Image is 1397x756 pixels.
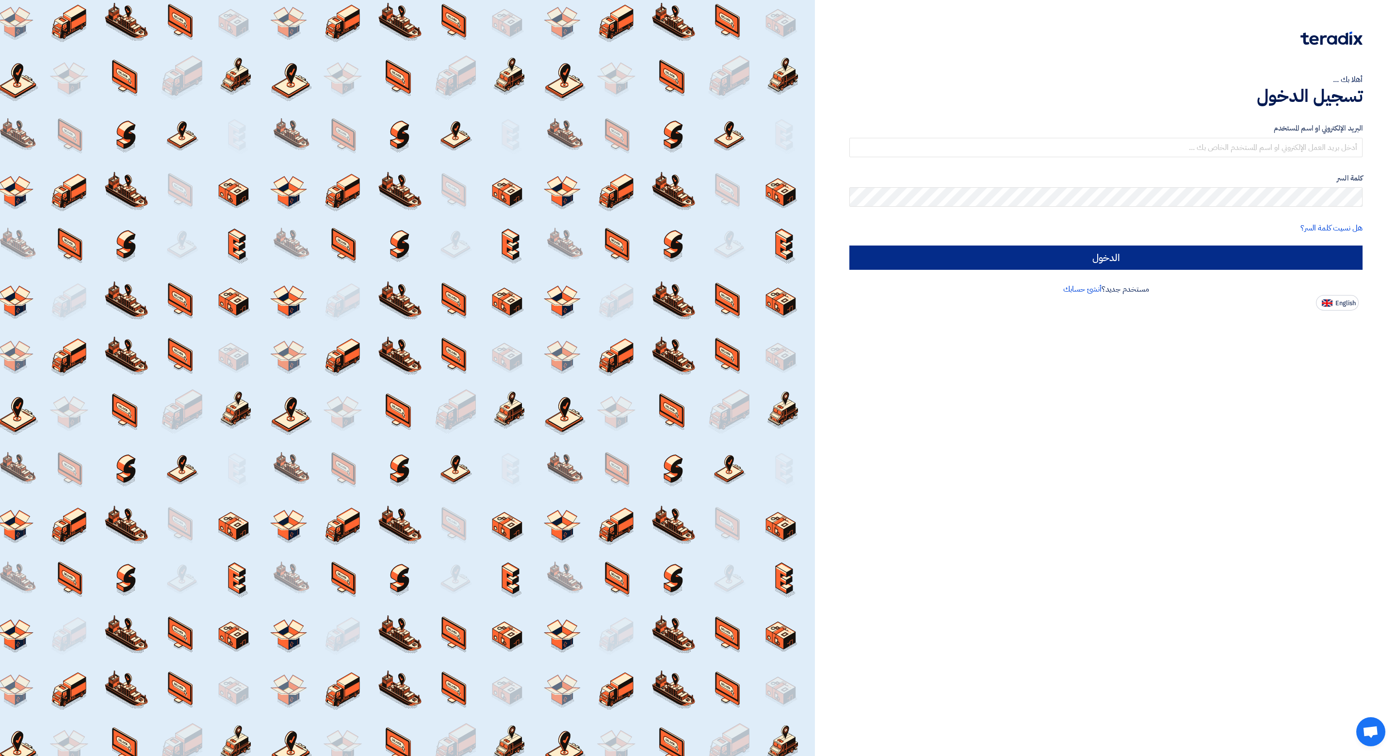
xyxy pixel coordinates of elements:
label: البريد الإلكتروني او اسم المستخدم [849,123,1363,134]
input: الدخول [849,246,1363,270]
span: English [1335,300,1356,307]
a: هل نسيت كلمة السر؟ [1300,222,1363,234]
a: أنشئ حسابك [1063,283,1102,295]
label: كلمة السر [849,173,1363,184]
div: أهلا بك ... [849,74,1363,85]
div: دردشة مفتوحة [1356,717,1385,746]
button: English [1316,295,1359,311]
img: Teradix logo [1300,32,1363,45]
img: en-US.png [1322,299,1332,307]
h1: تسجيل الدخول [849,85,1363,107]
div: مستخدم جديد؟ [849,283,1363,295]
input: أدخل بريد العمل الإلكتروني او اسم المستخدم الخاص بك ... [849,138,1363,157]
